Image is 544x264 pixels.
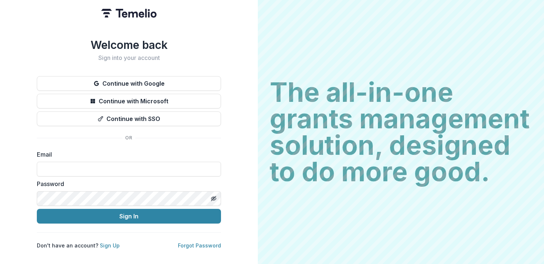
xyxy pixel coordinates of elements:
button: Sign In [37,209,221,224]
button: Continue with Microsoft [37,94,221,108]
button: Continue with Google [37,76,221,91]
label: Email [37,150,217,159]
button: Toggle password visibility [208,193,220,204]
a: Forgot Password [178,242,221,249]
label: Password [37,179,217,188]
p: Don't have an account? [37,242,120,249]
h1: Welcome back [37,38,221,51]
button: Continue with SSO [37,111,221,126]
img: Temelio [101,9,157,18]
a: Sign Up [100,242,120,249]
h2: Sign into your account [37,54,221,61]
